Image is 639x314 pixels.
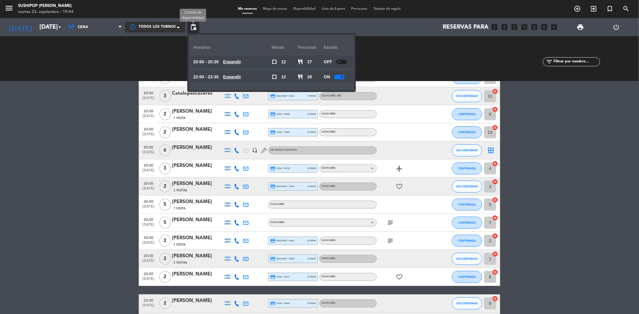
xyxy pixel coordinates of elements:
[270,274,276,280] i: credit_card
[141,270,156,277] span: 20:00
[321,275,335,278] span: SUSHI LIBRE
[172,270,223,278] div: [PERSON_NAME]
[141,125,156,132] span: 20:00
[457,94,478,98] span: SIN CONFIRMAR
[272,74,277,80] span: check_box_outline_blank
[298,59,303,64] span: restaurant
[491,23,498,31] i: looks_one
[492,88,498,94] i: cancel
[452,217,482,229] button: CONFIRMADA
[613,24,620,31] i: power_settings_new
[172,216,223,224] div: [PERSON_NAME]
[500,23,508,31] i: looks_two
[324,74,330,80] span: ON
[260,7,290,11] span: Mapa de mesas
[321,239,335,242] span: SUSHI LIBRE
[159,271,171,283] span: 2
[452,199,482,211] button: CONFIRMADA
[141,168,156,175] span: [DATE]
[396,183,403,190] i: favorite_border
[173,116,185,121] span: 1 Visita
[190,24,197,31] span: pending_actions
[141,216,156,223] span: 20:00
[159,217,171,229] span: 5
[141,198,156,205] span: 20:00
[492,179,498,185] i: cancel
[270,256,276,262] i: credit_card
[18,9,73,15] div: martes 23. septiembre - 19:04
[172,162,223,170] div: [PERSON_NAME]
[172,180,223,188] div: [PERSON_NAME]
[223,59,241,64] u: Expandir
[281,74,286,80] span: 12
[141,132,156,139] span: [DATE]
[159,108,171,120] span: 2
[510,23,518,31] i: looks_3
[458,130,476,134] span: CONFIRMADA
[492,233,498,239] i: cancel
[321,131,335,133] span: SUSHI LIBRE
[272,59,277,64] span: check_box_outline_blank
[307,130,316,134] span: stripe
[172,252,223,260] div: [PERSON_NAME]
[492,251,498,257] i: cancel
[141,223,156,230] span: [DATE]
[452,235,482,247] button: CONFIRMADA
[223,74,241,79] u: Expandir
[457,257,478,260] span: SIN CONFIRMAR
[159,162,171,174] span: 3
[458,239,476,242] span: CONFIRMADA
[180,9,206,22] div: Control de disponibilidad
[141,107,156,114] span: 20:00
[606,5,614,12] i: turned_in_not
[141,180,156,187] span: 20:00
[452,90,482,102] button: SIN CONFIRMAR
[321,257,335,260] span: SUSHI LIBRE
[141,205,156,212] span: [DATE]
[452,126,482,138] button: CONFIRMADA
[452,144,482,156] button: SIN CONFIRMAR
[492,106,498,112] i: cancel
[307,239,316,243] span: stripe
[623,5,630,12] i: search
[141,259,156,266] span: [DATE]
[5,20,36,34] i: [DATE]
[307,184,316,188] span: stripe
[307,166,316,170] span: stripe
[141,241,156,248] span: [DATE]
[457,185,478,188] span: SIN CONFIRMAR
[159,126,171,138] span: 2
[270,301,290,306] span: visa * 6560
[307,257,316,261] span: stripe
[270,93,295,99] span: master * 2513
[492,161,498,167] i: cancel
[488,147,495,154] i: border_all
[452,162,482,174] button: CONFIRMADA
[281,58,286,65] span: 12
[56,24,63,31] i: arrow_drop_down
[172,89,223,97] div: Catalopezcaceres
[159,297,171,309] span: 2
[458,275,476,278] span: CONFIRMADA
[307,94,316,98] span: stripe
[159,90,171,102] span: 3
[235,7,260,11] span: Mis reservas
[307,301,316,305] span: stripe
[270,274,290,280] span: visa * 0677
[270,93,276,99] i: credit_card
[321,185,335,187] span: SUSHI LIBRE
[141,297,156,303] span: 22:00
[492,197,498,203] i: cancel
[577,24,584,31] span: print
[546,58,553,65] i: filter_list
[270,111,290,117] span: visa * 5838
[159,199,171,211] span: 5
[193,39,272,56] div: Horarios
[321,113,335,115] span: SUSHI LIBRE
[141,252,156,259] span: 20:00
[396,273,403,281] i: favorite_border
[574,5,581,12] i: add_circle_outline
[540,23,548,31] i: looks_6
[452,181,482,193] button: SIN CONFIRMAR
[307,275,316,279] span: stripe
